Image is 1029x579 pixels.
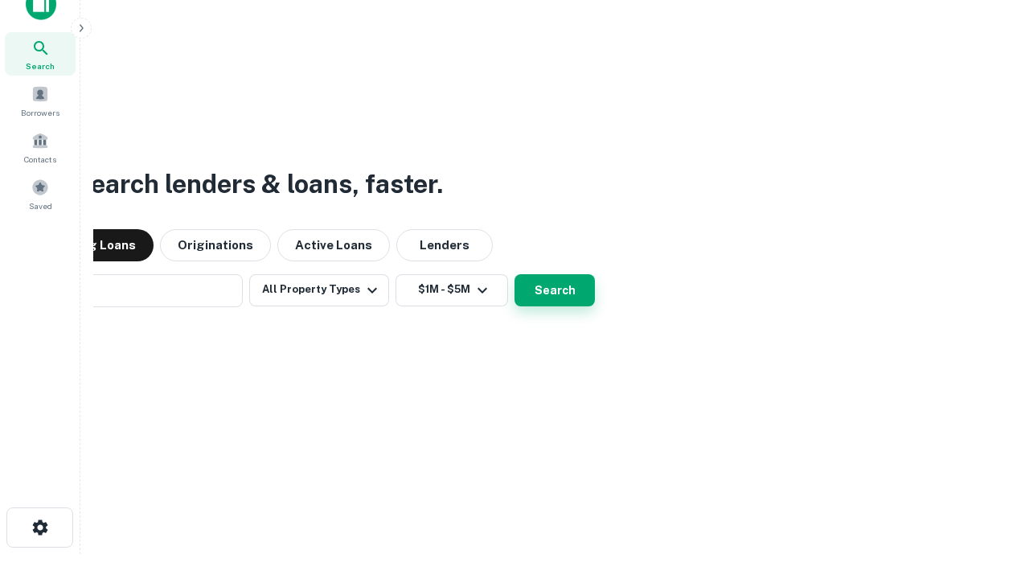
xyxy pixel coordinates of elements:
[73,165,443,203] h3: Search lenders & loans, faster.
[5,32,76,76] a: Search
[514,274,595,306] button: Search
[277,229,390,261] button: Active Loans
[21,106,59,119] span: Borrowers
[29,199,52,212] span: Saved
[5,125,76,169] a: Contacts
[160,229,271,261] button: Originations
[26,60,55,72] span: Search
[5,79,76,122] a: Borrowers
[949,450,1029,528] iframe: Chat Widget
[396,274,508,306] button: $1M - $5M
[249,274,389,306] button: All Property Types
[396,229,493,261] button: Lenders
[24,153,56,166] span: Contacts
[5,172,76,216] a: Saved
